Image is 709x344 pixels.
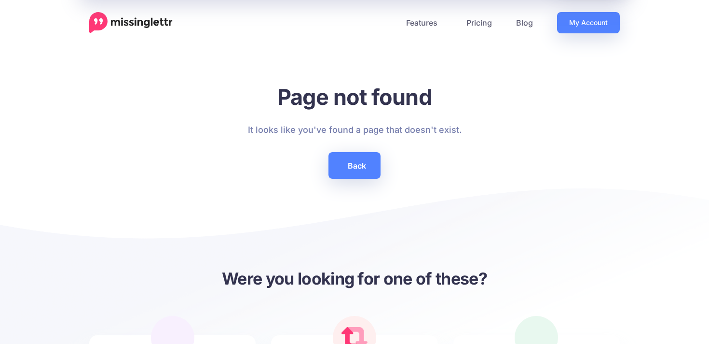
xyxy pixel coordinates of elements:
[89,268,620,289] h3: Were you looking for one of these?
[394,12,454,33] a: Features
[557,12,620,33] a: My Account
[248,84,462,110] h1: Page not found
[248,122,462,138] p: It looks like you've found a page that doesn't exist.
[504,12,545,33] a: Blog
[328,152,381,179] a: Back
[454,12,504,33] a: Pricing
